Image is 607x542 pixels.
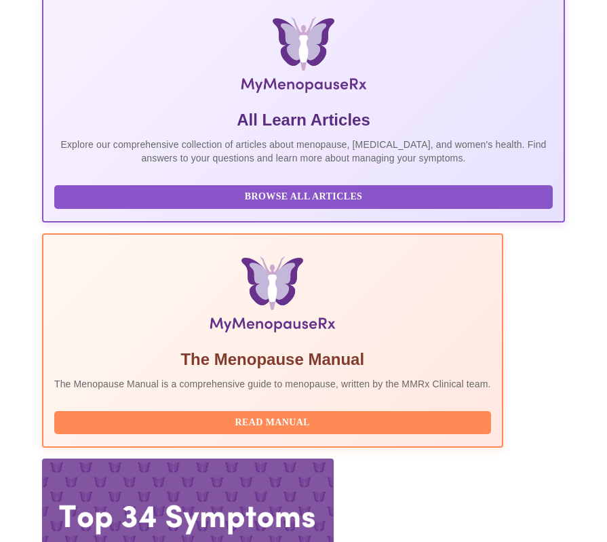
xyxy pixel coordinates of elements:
[68,189,539,206] span: Browse All Articles
[54,138,553,165] p: Explore our comprehensive collection of articles about menopause, [MEDICAL_DATA], and women's hea...
[123,256,421,338] img: Menopause Manual
[54,349,491,370] h5: The Menopause Manual
[68,414,477,431] span: Read Manual
[54,411,491,435] button: Read Manual
[54,109,553,131] h5: All Learn Articles
[54,190,556,201] a: Browse All Articles
[133,17,474,98] img: MyMenopauseRx Logo
[54,377,491,391] p: The Menopause Manual is a comprehensive guide to menopause, written by the MMRx Clinical team.
[54,185,553,209] button: Browse All Articles
[54,416,494,427] a: Read Manual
